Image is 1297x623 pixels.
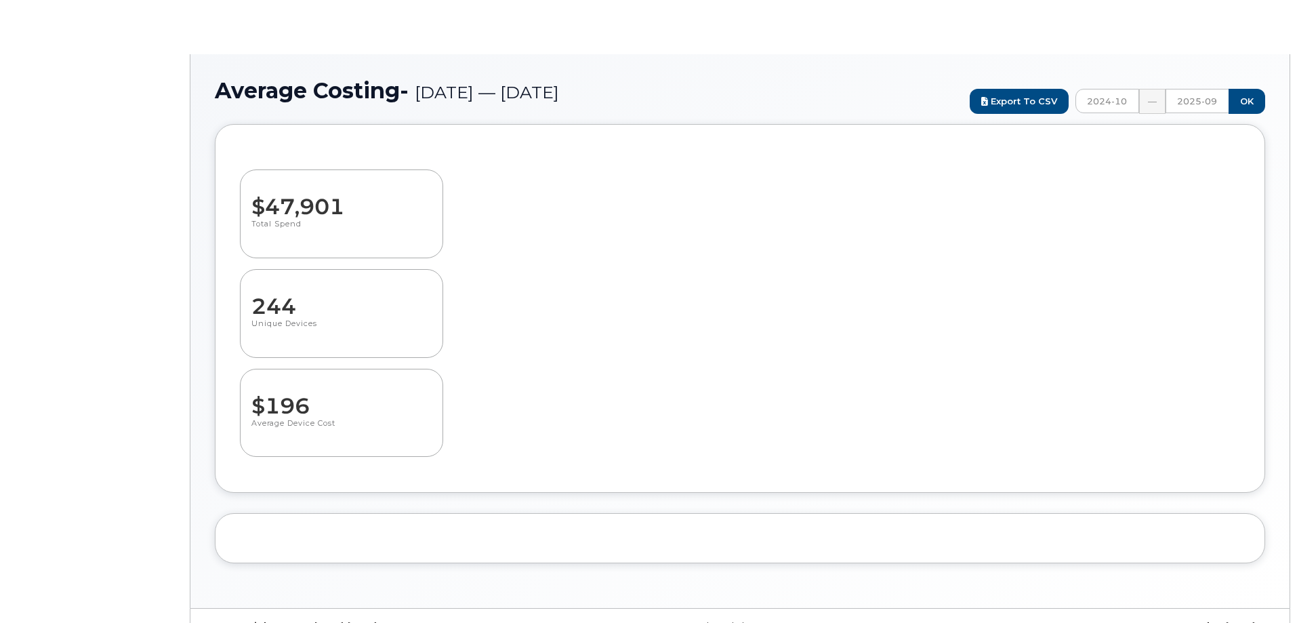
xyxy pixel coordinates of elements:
input: TO [1166,89,1229,113]
p: Average Device Cost [251,418,432,443]
dd: $196 [251,380,432,418]
div: — [1139,89,1166,114]
span: [DATE] — [DATE] [415,82,559,102]
span: - [400,77,409,104]
a: Export to CSV [970,89,1069,114]
span: Average Costing [215,79,559,102]
dd: 244 [251,281,430,319]
input: OK [1229,89,1265,114]
p: Unique Devices [251,319,430,343]
p: Total Spend [251,219,430,243]
input: FROM [1075,89,1139,113]
dd: $47,901 [251,181,430,219]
